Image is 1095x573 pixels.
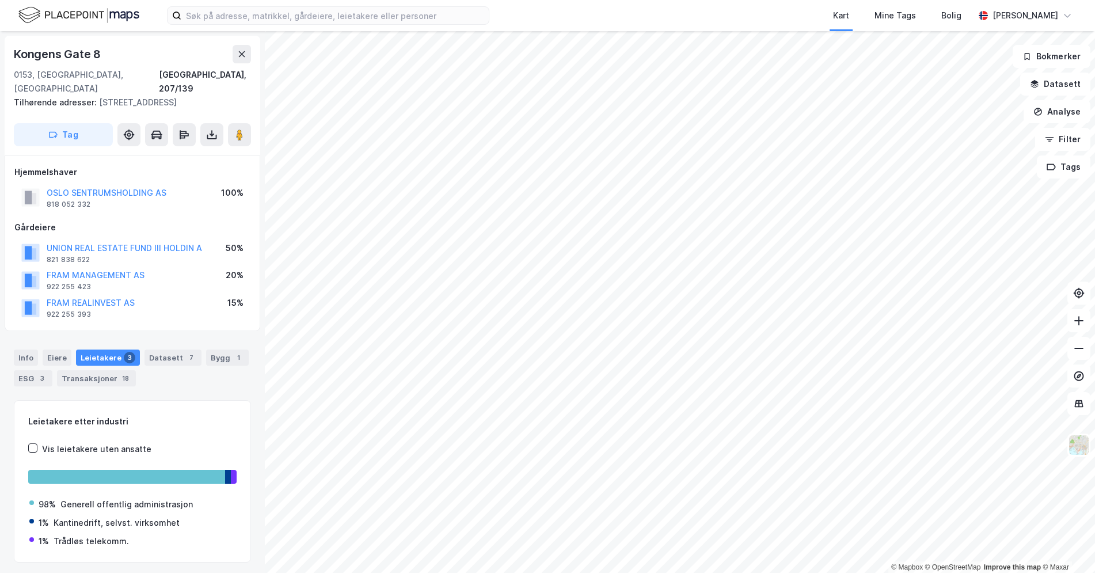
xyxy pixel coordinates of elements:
[185,352,197,363] div: 7
[875,9,916,22] div: Mine Tags
[993,9,1058,22] div: [PERSON_NAME]
[159,68,251,96] div: [GEOGRAPHIC_DATA], 207/139
[1037,155,1090,179] button: Tags
[941,9,961,22] div: Bolig
[54,516,180,530] div: Kantinedrift, selvst. virksomhet
[39,516,49,530] div: 1%
[36,373,48,384] div: 3
[226,268,244,282] div: 20%
[18,5,139,25] img: logo.f888ab2527a4732fd821a326f86c7f29.svg
[60,498,193,511] div: Generell offentlig administrasjon
[227,296,244,310] div: 15%
[233,352,244,363] div: 1
[14,45,103,63] div: Kongens Gate 8
[1068,434,1090,456] img: Z
[14,68,159,96] div: 0153, [GEOGRAPHIC_DATA], [GEOGRAPHIC_DATA]
[206,350,249,366] div: Bygg
[14,97,99,107] span: Tilhørende adresser:
[47,310,91,319] div: 922 255 393
[984,563,1041,571] a: Improve this map
[47,200,90,209] div: 818 052 332
[14,123,113,146] button: Tag
[1020,73,1090,96] button: Datasett
[1013,45,1090,68] button: Bokmerker
[14,165,250,179] div: Hjemmelshaver
[42,442,151,456] div: Vis leietakere uten ansatte
[76,350,140,366] div: Leietakere
[145,350,201,366] div: Datasett
[221,186,244,200] div: 100%
[1024,100,1090,123] button: Analyse
[28,415,237,428] div: Leietakere etter industri
[1035,128,1090,151] button: Filter
[124,352,135,363] div: 3
[14,96,242,109] div: [STREET_ADDRESS]
[54,534,129,548] div: Trådløs telekomm.
[14,350,38,366] div: Info
[120,373,131,384] div: 18
[14,370,52,386] div: ESG
[833,9,849,22] div: Kart
[925,563,981,571] a: OpenStreetMap
[39,534,49,548] div: 1%
[39,498,56,511] div: 98%
[43,350,71,366] div: Eiere
[47,255,90,264] div: 821 838 622
[14,221,250,234] div: Gårdeiere
[181,7,489,24] input: Søk på adresse, matrikkel, gårdeiere, leietakere eller personer
[57,370,136,386] div: Transaksjoner
[1037,518,1095,573] iframe: Chat Widget
[891,563,923,571] a: Mapbox
[226,241,244,255] div: 50%
[47,282,91,291] div: 922 255 423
